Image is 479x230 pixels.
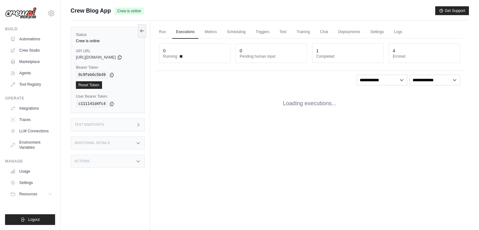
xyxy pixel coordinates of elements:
[155,89,464,118] div: Loading executions...
[8,137,55,152] a: Environment Variables
[5,159,55,164] div: Manage
[8,34,55,44] a: Automations
[316,54,379,59] dt: Completed
[19,192,37,197] span: Resources
[316,26,332,39] a: Chat
[28,217,40,222] span: Logout
[8,57,55,67] a: Marketplace
[155,26,170,39] a: Run
[316,48,319,54] div: 1
[393,48,395,54] div: 4
[5,7,37,19] img: Logo
[75,159,90,163] h3: Actions
[163,48,166,54] div: 0
[5,214,55,225] button: Logout
[435,6,469,15] button: Get Support
[76,32,140,37] label: Status
[115,8,143,14] span: Crew is online
[75,141,110,145] h3: Additional Details
[5,26,55,32] div: Build
[293,26,314,39] a: Training
[76,100,108,108] code: c111141d4fc4
[75,123,104,127] h3: Test Endpoints
[76,38,140,43] div: Crew is online
[76,94,140,99] label: User Bearer Token
[390,26,406,39] a: Logs
[252,26,273,39] a: Triggers
[201,26,221,39] a: Metrics
[8,126,55,136] a: LLM Connections
[76,65,140,70] label: Bearer Token
[334,26,364,39] a: Deployments
[8,68,55,78] a: Agents
[172,26,198,39] a: Executions
[76,71,108,79] code: 0c9feb6c5b49
[8,178,55,188] a: Settings
[76,81,102,89] a: Reset Token
[8,45,55,55] a: Crew Studio
[8,189,55,199] button: Resources
[5,96,55,101] div: Operate
[223,26,249,39] a: Scheduling
[240,54,303,59] dt: Pending human input
[8,79,55,89] a: Tool Registry
[240,48,242,54] div: 0
[76,49,140,54] label: API URL
[71,6,111,15] span: Crew Blog App
[393,54,456,59] dt: Errored
[276,26,290,39] a: Test
[367,26,388,39] a: Settings
[8,166,55,176] a: Usage
[8,103,55,113] a: Integrations
[163,54,177,59] span: Running
[8,115,55,125] a: Traces
[76,55,116,60] span: [URL][DOMAIN_NAME]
